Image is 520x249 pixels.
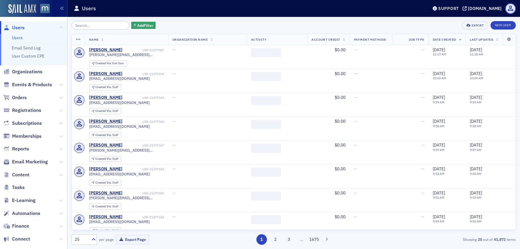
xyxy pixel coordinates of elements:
[89,172,150,176] span: [EMAIL_ADDRESS][DOMAIN_NAME]
[172,166,176,172] span: —
[335,47,345,52] span: $0.00
[95,204,112,208] span: Created Via :
[95,181,112,184] span: Created Via :
[36,4,50,14] a: View Homepage
[421,118,424,124] span: —
[123,120,164,124] div: USR-21277368
[95,157,118,161] div: Staff
[99,237,114,242] label: per page
[433,219,444,223] time: 9:49 AM
[354,190,357,196] span: —
[335,214,345,219] span: $0.00
[251,48,281,57] span: ‌
[172,142,176,148] span: —
[95,61,112,65] span: Created Via :
[3,223,29,229] a: Finance
[89,227,121,234] div: Created Via: Staff
[470,100,481,104] time: 9:59 AM
[89,95,122,100] a: [PERSON_NAME]
[12,223,29,229] span: Finance
[172,37,208,42] span: Organization Name
[297,237,306,242] span: …
[409,37,424,42] span: Job Type
[270,234,280,245] button: 2
[421,47,424,52] span: —
[470,95,482,100] span: [DATE]
[89,47,122,53] div: [PERSON_NAME]
[354,118,357,124] span: —
[12,53,45,59] a: User Custom CPE
[12,184,25,191] span: Tasks
[470,124,481,128] time: 9:58 AM
[251,120,281,129] span: ‌
[3,172,29,178] a: Content
[463,6,504,11] button: [DOMAIN_NAME]
[433,71,445,76] span: [DATE]
[335,118,345,124] span: $0.00
[131,22,156,29] button: AddFilter
[421,95,424,100] span: —
[309,234,320,245] button: 1675
[284,234,294,245] button: 3
[251,168,281,177] span: ‌
[3,24,25,31] a: Users
[89,60,127,67] div: Created Via: End User
[95,134,118,137] div: Staff
[12,146,29,152] span: Reports
[12,45,40,51] a: Email Send Log
[470,37,493,42] span: Last Updated
[12,35,23,40] a: Users
[421,166,424,172] span: —
[12,107,41,114] span: Registrations
[335,190,345,196] span: $0.00
[472,24,484,27] div: Export
[12,197,36,204] span: E-Learning
[89,37,99,42] span: Name
[12,159,48,165] span: Email Marketing
[354,214,357,219] span: —
[3,146,29,152] a: Reports
[433,47,445,52] span: [DATE]
[3,94,27,101] a: Orders
[433,142,445,148] span: [DATE]
[89,203,121,210] div: Created Via: Staff
[251,191,281,200] span: ‌
[172,118,176,124] span: —
[470,219,481,223] time: 9:50 AM
[3,236,30,242] a: Connect
[12,133,42,140] span: Memberships
[470,47,482,52] span: [DATE]
[89,166,122,172] a: [PERSON_NAME]
[433,214,445,219] span: [DATE]
[12,172,29,178] span: Content
[172,214,176,219] span: —
[335,142,345,148] span: $0.00
[335,166,345,172] span: $0.00
[433,195,444,200] time: 9:51 AM
[89,76,150,81] span: [EMAIL_ADDRESS][DOMAIN_NAME]
[3,184,25,191] a: Tasks
[123,215,164,219] div: USR-21277344
[438,6,459,11] div: Support
[12,94,27,101] span: Orders
[89,52,164,57] span: [PERSON_NAME][EMAIL_ADDRESS][DOMAIN_NAME]
[433,118,445,124] span: [DATE]
[3,210,40,217] a: Automations
[433,148,444,152] time: 9:57 AM
[89,148,164,153] span: [PERSON_NAME][EMAIL_ADDRESS][DOMAIN_NAME]
[3,120,42,127] a: Subscriptions
[354,71,357,76] span: —
[470,52,483,56] time: 11:18 AM
[123,72,164,76] div: USR-21277374
[3,197,36,204] a: E-Learning
[95,133,112,137] span: Created Via :
[470,214,482,219] span: [DATE]
[89,191,122,196] div: [PERSON_NAME]
[470,172,481,176] time: 9:54 AM
[89,119,122,124] div: [PERSON_NAME]
[89,143,122,148] a: [PERSON_NAME]
[95,228,112,232] span: Created Via :
[95,229,118,232] div: Staff
[433,124,444,128] time: 9:58 AM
